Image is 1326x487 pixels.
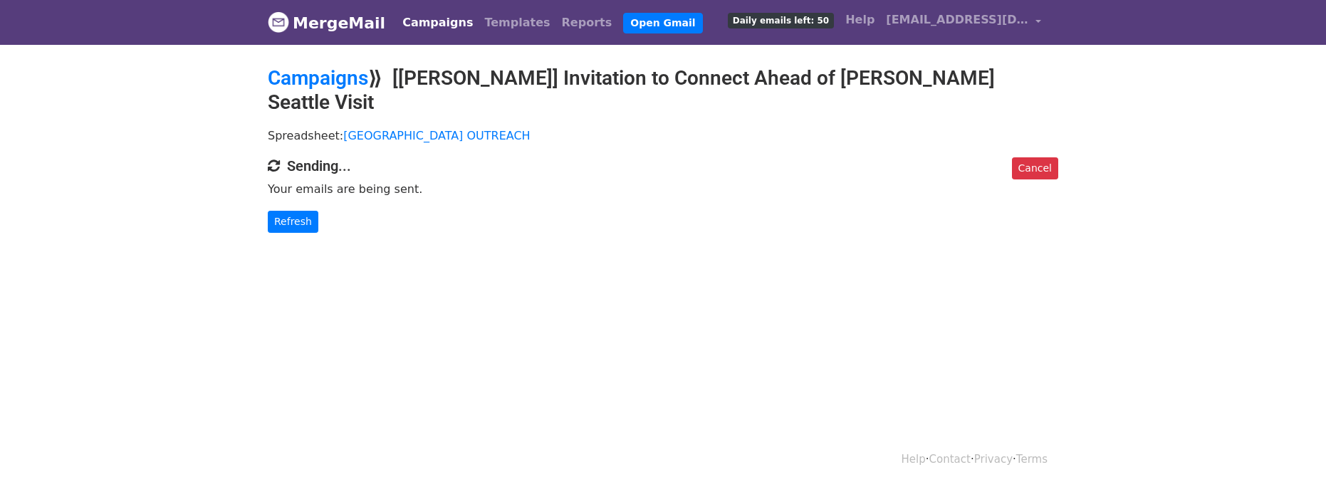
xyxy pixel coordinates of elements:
a: Reports [556,9,618,37]
h2: ⟫ [[PERSON_NAME]] Invitation to Connect Ahead of [PERSON_NAME] Seattle Visit [268,66,1058,114]
p: Your emails are being sent. [268,182,1058,197]
a: Open Gmail [623,13,702,33]
a: Help [902,453,926,466]
a: Help [840,6,880,34]
a: Terms [1016,453,1048,466]
a: Contact [929,453,971,466]
span: Daily emails left: 50 [728,13,834,28]
a: Refresh [268,211,318,233]
a: Templates [479,9,555,37]
p: Spreadsheet: [268,128,1058,143]
a: [EMAIL_ADDRESS][DOMAIN_NAME] [880,6,1047,39]
a: [GEOGRAPHIC_DATA] OUTREACH [343,129,530,142]
a: Campaigns [268,66,368,90]
a: Daily emails left: 50 [722,6,840,34]
a: Campaigns [397,9,479,37]
a: Cancel [1012,157,1058,179]
a: MergeMail [268,8,385,38]
a: Privacy [974,453,1013,466]
img: MergeMail logo [268,11,289,33]
span: [EMAIL_ADDRESS][DOMAIN_NAME] [886,11,1028,28]
h4: Sending... [268,157,1058,174]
